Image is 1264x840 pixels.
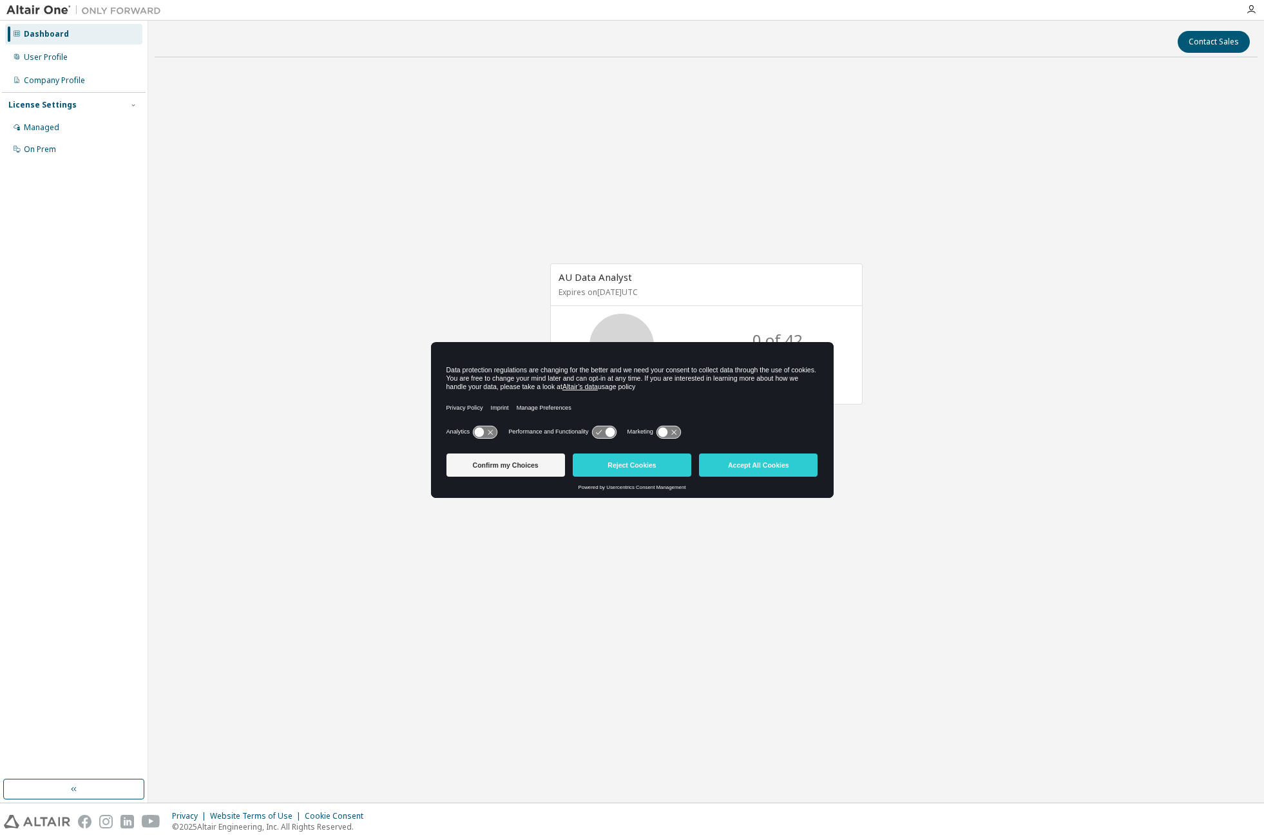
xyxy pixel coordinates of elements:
[142,815,160,828] img: youtube.svg
[24,122,59,133] div: Managed
[752,329,803,351] p: 0 of 42
[120,815,134,828] img: linkedin.svg
[1178,31,1250,53] button: Contact Sales
[6,4,168,17] img: Altair One
[8,100,77,110] div: License Settings
[24,52,68,62] div: User Profile
[172,821,371,832] p: © 2025 Altair Engineering, Inc. All Rights Reserved.
[24,144,56,155] div: On Prem
[99,815,113,828] img: instagram.svg
[24,29,69,39] div: Dashboard
[172,811,210,821] div: Privacy
[78,815,91,828] img: facebook.svg
[210,811,305,821] div: Website Terms of Use
[559,271,632,283] span: AU Data Analyst
[24,75,85,86] div: Company Profile
[305,811,371,821] div: Cookie Consent
[559,287,851,298] p: Expires on [DATE] UTC
[4,815,70,828] img: altair_logo.svg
